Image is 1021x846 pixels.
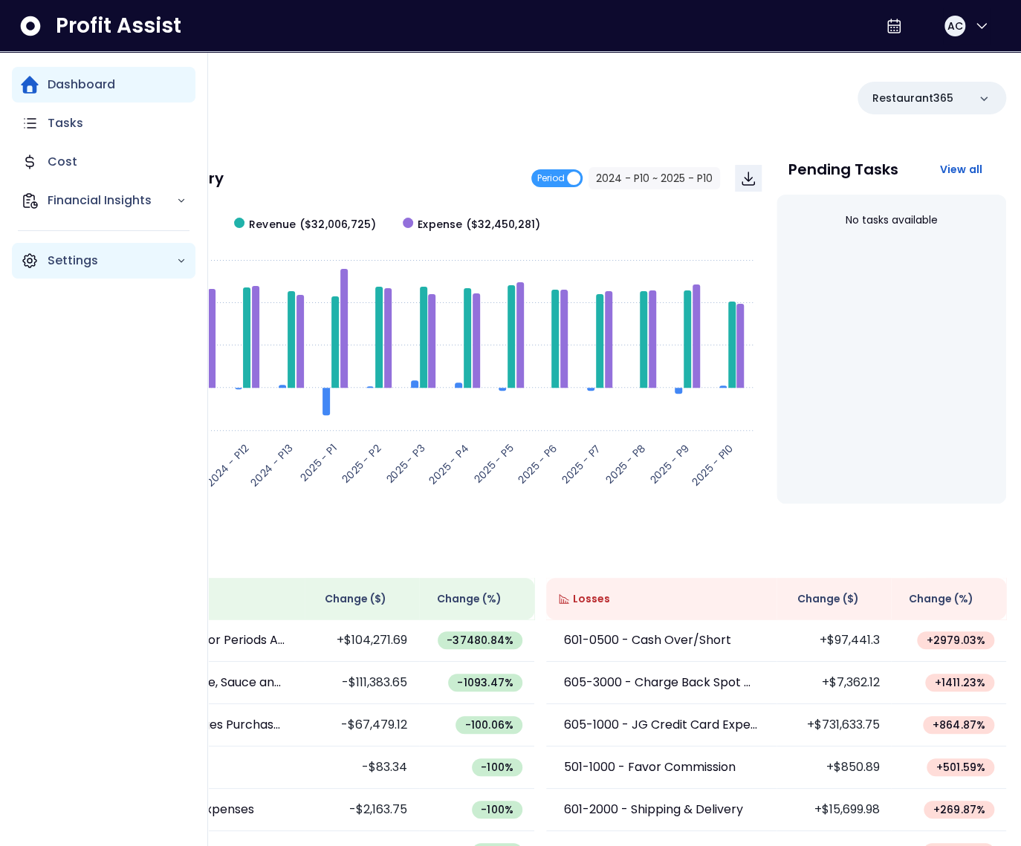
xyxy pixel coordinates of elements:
[646,440,693,487] text: 2025 - P9
[777,704,892,746] td: +$731,633.75
[939,162,982,177] span: View all
[203,440,252,489] text: 2024 - P12
[564,801,743,819] p: 601-2000 - Shipping & Delivery
[947,19,962,33] span: AC
[48,252,176,270] p: Settings
[936,760,985,775] span: + 501.59 %
[564,631,731,649] p: 601-0500 - Cash Over/Short
[56,13,181,39] span: Profit Assist
[325,591,386,607] span: Change ( $ )
[48,114,83,132] p: Tasks
[788,201,995,240] div: No tasks available
[537,169,565,187] span: Period
[688,440,736,489] text: 2025 - P10
[788,162,898,177] p: Pending Tasks
[447,633,513,648] span: -37480.84 %
[418,217,540,232] span: Expense ($32,450,281)
[909,591,973,607] span: Change (%)
[426,440,473,487] text: 2025 - P4
[603,440,649,487] text: 2025 - P8
[735,165,762,192] button: Download
[305,789,420,831] td: -$2,163.75
[339,440,384,486] text: 2025 - P2
[927,156,994,183] button: View all
[383,440,428,486] text: 2025 - P3
[797,591,858,607] span: Change ( $ )
[481,760,513,775] span: -100 %
[934,675,985,690] span: + 1411.23 %
[470,440,516,486] text: 2025 - P5
[464,718,513,732] span: -100.06 %
[872,91,953,106] p: Restaurant365
[481,802,513,817] span: -100 %
[777,619,892,662] td: +$97,441.3
[589,167,720,189] button: 2024 - P10 ~ 2025 - P10
[564,674,759,692] p: 605-3000 - Charge Back Spot ON
[933,802,985,817] span: + 269.87 %
[926,633,985,648] span: + 2979.03 %
[48,76,115,94] p: Dashboard
[296,440,340,484] text: 2025 - P1
[305,619,420,662] td: +$104,271.69
[249,217,376,232] span: Revenue ($32,006,725)
[74,545,1006,560] p: Wins & Losses
[777,746,892,789] td: +$850.89
[564,758,736,776] p: 501-1000 - Favor Commission
[457,675,513,690] span: -1093.47 %
[558,440,604,487] text: 2025 - P7
[573,591,610,607] span: Losses
[48,153,77,171] p: Cost
[48,192,176,209] p: Financial Insights
[564,716,759,734] p: 605-1000 - JG Credit Card Expenses
[932,718,985,732] span: + 864.87 %
[305,662,420,704] td: -$111,383.65
[777,662,892,704] td: +$7,362.12
[305,704,420,746] td: -$67,479.12
[305,746,420,789] td: -$83.34
[514,440,560,487] text: 2025 - P6
[777,789,892,831] td: +$15,699.98
[437,591,502,607] span: Change (%)
[247,440,296,489] text: 2024 - P13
